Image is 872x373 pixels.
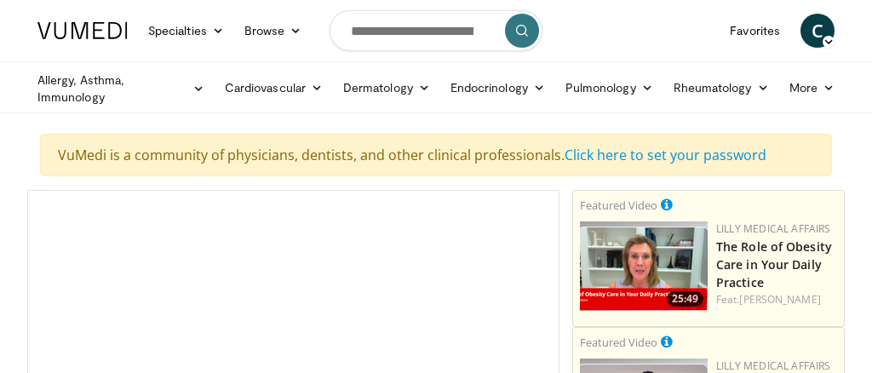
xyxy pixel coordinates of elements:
[716,221,831,236] a: Lilly Medical Affairs
[580,221,708,311] a: 25:49
[580,198,657,213] small: Featured Video
[565,146,766,164] a: Click here to set your password
[716,238,832,290] a: The Role of Obesity Care in Your Daily Practice
[234,14,313,48] a: Browse
[555,71,663,105] a: Pulmonology
[667,291,703,307] span: 25:49
[663,71,779,105] a: Rheumatology
[27,72,215,106] a: Allergy, Asthma, Immunology
[720,14,790,48] a: Favorites
[580,335,657,350] small: Featured Video
[580,221,708,311] img: e1208b6b-349f-4914-9dd7-f97803bdbf1d.png.150x105_q85_crop-smart_upscale.png
[215,71,333,105] a: Cardiovascular
[800,14,835,48] a: C
[779,71,845,105] a: More
[138,14,234,48] a: Specialties
[716,359,831,373] a: Lilly Medical Affairs
[40,134,832,176] div: VuMedi is a community of physicians, dentists, and other clinical professionals.
[330,10,542,51] input: Search topics, interventions
[333,71,440,105] a: Dermatology
[739,292,820,307] a: [PERSON_NAME]
[37,22,128,39] img: VuMedi Logo
[440,71,555,105] a: Endocrinology
[716,292,837,307] div: Feat.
